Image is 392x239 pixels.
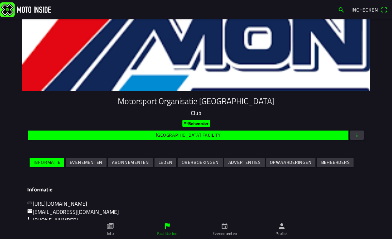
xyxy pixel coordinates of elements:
[348,4,391,15] a: Incheckenqr scanner
[27,217,33,222] ion-icon: call
[27,208,33,214] ion-icon: mail
[27,200,87,208] a: link[URL][DOMAIN_NAME]
[178,158,223,167] ion-button: Overboekingen
[27,109,365,117] p: Club
[28,131,348,140] ion-button: [GEOGRAPHIC_DATA] facility
[278,222,285,230] ion-icon: person
[27,216,78,224] a: call[PHONE_NUMBER]
[352,6,378,13] span: Inchecken
[224,158,265,167] ion-button: Advertenties
[27,186,365,193] h3: Informatie
[266,158,315,167] ion-button: Opwaarderingen
[27,96,365,106] h1: Motorsport Organisatie [GEOGRAPHIC_DATA]
[107,231,114,237] ion-label: Info
[276,231,288,237] ion-label: Profiel
[30,158,64,167] ion-button: Informatie
[164,222,171,230] ion-icon: flag
[212,231,237,237] ion-label: Evenementen
[184,121,188,125] ion-icon: key
[157,231,177,237] ion-label: Faciliteiten
[221,222,228,230] ion-icon: calendar
[66,158,107,167] ion-button: Evenementen
[27,200,33,206] ion-icon: link
[154,158,176,167] ion-button: Leden
[334,4,348,15] a: search
[107,222,114,230] ion-icon: paper
[108,158,153,167] ion-button: Abonnementen
[27,208,119,216] a: mail[EMAIL_ADDRESS][DOMAIN_NAME]
[317,158,354,167] ion-button: Beheerders
[182,120,210,127] ion-badge: Beheerder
